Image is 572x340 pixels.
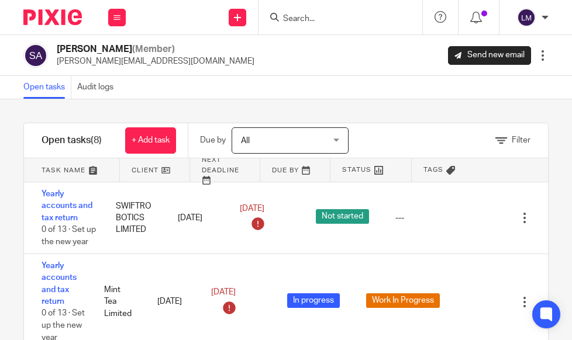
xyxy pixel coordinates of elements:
span: Tags [423,165,443,175]
span: Filter [512,136,530,144]
span: In progress [287,293,340,308]
a: Send new email [448,46,531,65]
div: Mint Tea Limited [92,278,146,325]
img: svg%3E [23,43,48,68]
input: Search [282,14,387,25]
span: (8) [91,136,102,145]
span: All [241,137,250,145]
p: Due by [200,134,226,146]
a: Open tasks [23,76,71,99]
a: + Add task [125,127,176,154]
span: [DATE] [211,289,236,297]
span: Not started [316,209,369,224]
span: 0 of 13 · Set up the new year [42,225,96,246]
h2: [PERSON_NAME] [57,43,254,55]
div: [DATE] [166,206,228,230]
div: [DATE] [146,290,199,313]
a: Yearly accounts and tax return [42,190,92,222]
a: Yearly accounts and tax return [42,262,77,306]
p: [PERSON_NAME][EMAIL_ADDRESS][DOMAIN_NAME] [57,55,254,67]
span: Work In Progress [366,293,440,308]
img: svg%3E [517,8,536,27]
span: Status [342,165,371,175]
span: (Member) [132,44,175,54]
img: Pixie [23,9,82,25]
div: SWIFTROBOTICS LIMITED [104,195,166,242]
div: --- [395,212,404,224]
span: [DATE] [240,204,264,213]
h1: Open tasks [42,134,102,147]
a: Audit logs [77,76,119,99]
